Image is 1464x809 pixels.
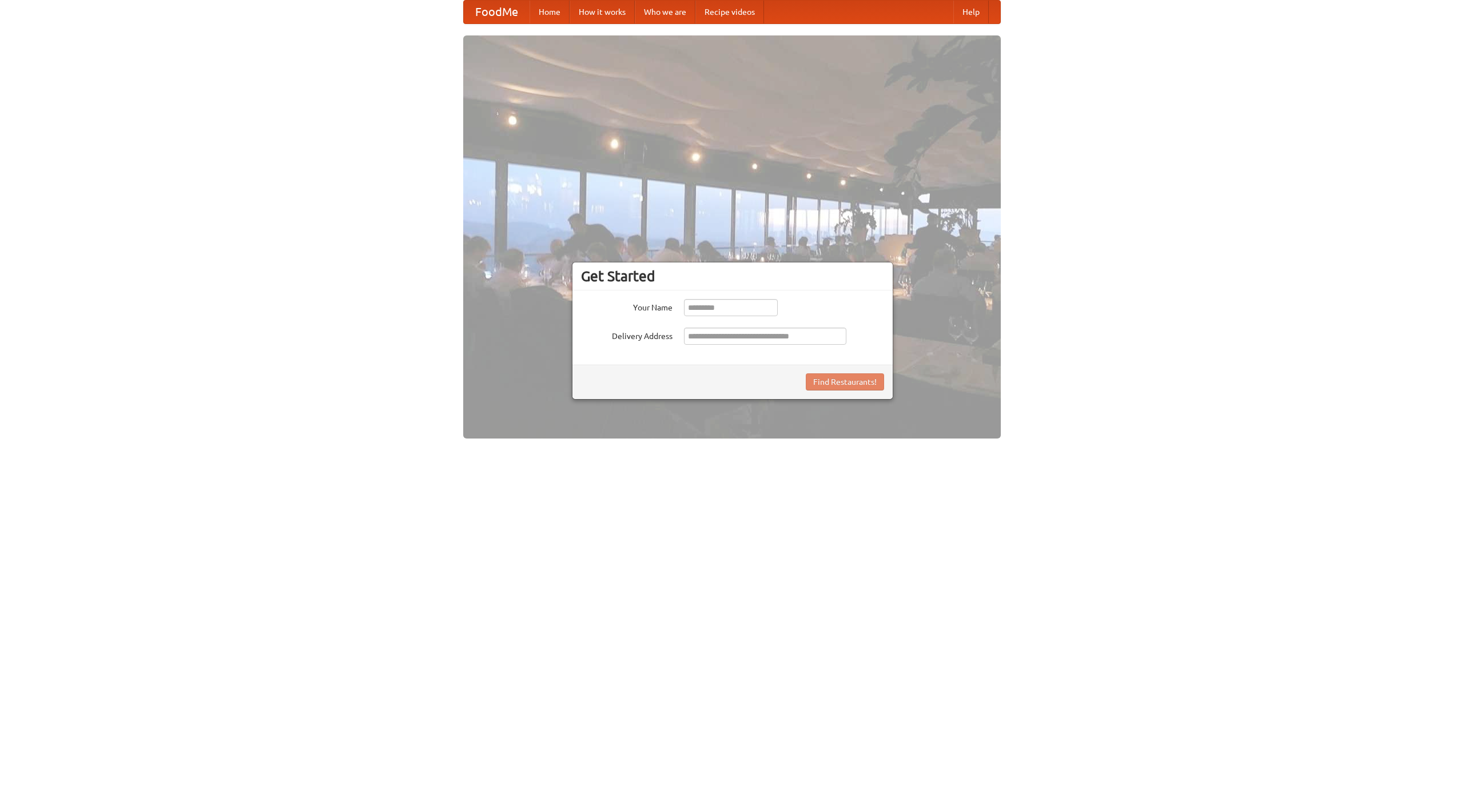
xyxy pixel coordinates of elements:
a: Home [530,1,570,23]
a: How it works [570,1,635,23]
h3: Get Started [581,268,884,285]
a: Help [953,1,989,23]
label: Your Name [581,299,673,313]
a: FoodMe [464,1,530,23]
label: Delivery Address [581,328,673,342]
a: Who we are [635,1,695,23]
a: Recipe videos [695,1,764,23]
button: Find Restaurants! [806,373,884,390]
